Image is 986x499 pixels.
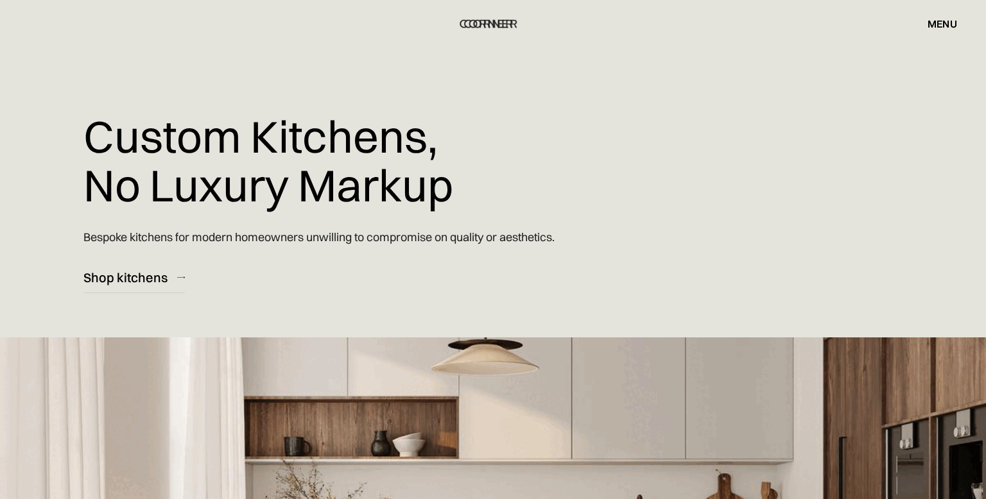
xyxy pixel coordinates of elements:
a: Shop kitchens [83,262,185,293]
h1: Custom Kitchens, No Luxury Markup [83,103,453,219]
div: menu [928,19,957,29]
p: Bespoke kitchens for modern homeowners unwilling to compromise on quality or aesthetics. [83,219,555,255]
a: home [456,15,531,32]
div: Shop kitchens [83,269,168,286]
div: menu [915,13,957,35]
